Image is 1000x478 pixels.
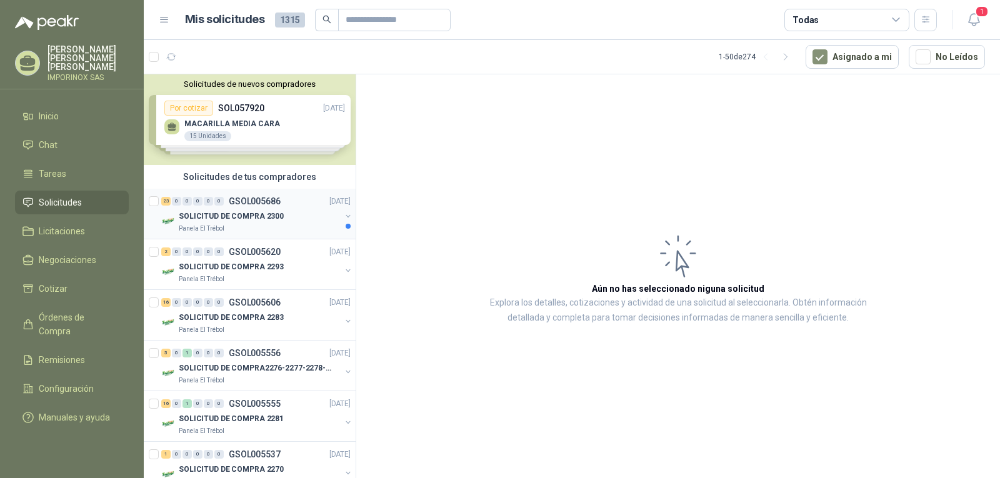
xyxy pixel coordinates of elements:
[204,450,213,459] div: 0
[39,311,117,338] span: Órdenes de Compra
[204,298,213,307] div: 0
[792,13,819,27] div: Todas
[172,247,181,256] div: 0
[47,74,129,81] p: IMPORINOX SAS
[161,366,176,381] img: Company Logo
[193,247,202,256] div: 0
[47,45,129,71] p: [PERSON_NAME] [PERSON_NAME] [PERSON_NAME]
[182,247,192,256] div: 0
[229,450,281,459] p: GSOL005537
[719,47,796,67] div: 1 - 50 de 274
[329,449,351,461] p: [DATE]
[161,264,176,279] img: Company Logo
[39,253,96,267] span: Negociaciones
[182,197,192,206] div: 0
[179,464,284,476] p: SOLICITUD DE COMPRA 2270
[229,197,281,206] p: GSOL005686
[15,133,129,157] a: Chat
[39,167,66,181] span: Tareas
[193,298,202,307] div: 0
[161,396,353,436] a: 16 0 1 0 0 0 GSOL005555[DATE] Company LogoSOLICITUD DE COMPRA 2281Panela El Trébol
[204,197,213,206] div: 0
[172,450,181,459] div: 0
[15,191,129,214] a: Solicitudes
[179,376,224,386] p: Panela El Trébol
[15,248,129,272] a: Negociaciones
[229,399,281,408] p: GSOL005555
[229,247,281,256] p: GSOL005620
[179,224,224,234] p: Panela El Trébol
[329,398,351,410] p: [DATE]
[15,406,129,429] a: Manuales y ayuda
[39,411,110,424] span: Manuales y ayuda
[182,349,192,357] div: 1
[204,399,213,408] div: 0
[15,348,129,372] a: Remisiones
[182,298,192,307] div: 0
[185,11,265,29] h1: Mis solicitudes
[275,12,305,27] span: 1315
[806,45,899,69] button: Asignado a mi
[161,298,171,307] div: 16
[161,450,171,459] div: 1
[161,197,171,206] div: 23
[161,194,353,234] a: 23 0 0 0 0 0 GSOL005686[DATE] Company LogoSOLICITUD DE COMPRA 2300Panela El Trébol
[204,247,213,256] div: 0
[909,45,985,69] button: No Leídos
[161,349,171,357] div: 5
[193,450,202,459] div: 0
[214,298,224,307] div: 0
[179,413,284,425] p: SOLICITUD DE COMPRA 2281
[39,353,85,367] span: Remisiones
[214,197,224,206] div: 0
[39,224,85,238] span: Licitaciones
[39,282,67,296] span: Cotizar
[214,247,224,256] div: 0
[172,349,181,357] div: 0
[149,79,351,89] button: Solicitudes de nuevos compradores
[229,298,281,307] p: GSOL005606
[179,362,334,374] p: SOLICITUD DE COMPRA2276-2277-2278-2284-2285-
[161,416,176,431] img: Company Logo
[144,165,356,189] div: Solicitudes de tus compradores
[204,349,213,357] div: 0
[15,162,129,186] a: Tareas
[39,138,57,152] span: Chat
[179,261,284,273] p: SOLICITUD DE COMPRA 2293
[161,315,176,330] img: Company Logo
[161,244,353,284] a: 2 0 0 0 0 0 GSOL005620[DATE] Company LogoSOLICITUD DE COMPRA 2293Panela El Trébol
[193,197,202,206] div: 0
[179,312,284,324] p: SOLICITUD DE COMPRA 2283
[39,109,59,123] span: Inicio
[592,282,764,296] h3: Aún no has seleccionado niguna solicitud
[481,296,875,326] p: Explora los detalles, cotizaciones y actividad de una solicitud al seleccionarla. Obtén informaci...
[182,450,192,459] div: 0
[182,399,192,408] div: 1
[161,399,171,408] div: 16
[214,399,224,408] div: 0
[214,349,224,357] div: 0
[172,197,181,206] div: 0
[15,15,79,30] img: Logo peakr
[179,325,224,335] p: Panela El Trébol
[229,349,281,357] p: GSOL005556
[193,399,202,408] div: 0
[15,104,129,128] a: Inicio
[15,306,129,343] a: Órdenes de Compra
[144,74,356,165] div: Solicitudes de nuevos compradoresPor cotizarSOL057920[DATE] MACARILLA MEDIA CARA15 UnidadesPor co...
[329,297,351,309] p: [DATE]
[15,277,129,301] a: Cotizar
[975,6,989,17] span: 1
[962,9,985,31] button: 1
[214,450,224,459] div: 0
[329,347,351,359] p: [DATE]
[179,274,224,284] p: Panela El Trébol
[161,247,171,256] div: 2
[161,346,353,386] a: 5 0 1 0 0 0 GSOL005556[DATE] Company LogoSOLICITUD DE COMPRA2276-2277-2278-2284-2285-Panela El Tr...
[172,399,181,408] div: 0
[179,211,284,222] p: SOLICITUD DE COMPRA 2300
[329,196,351,207] p: [DATE]
[15,377,129,401] a: Configuración
[172,298,181,307] div: 0
[179,426,224,436] p: Panela El Trébol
